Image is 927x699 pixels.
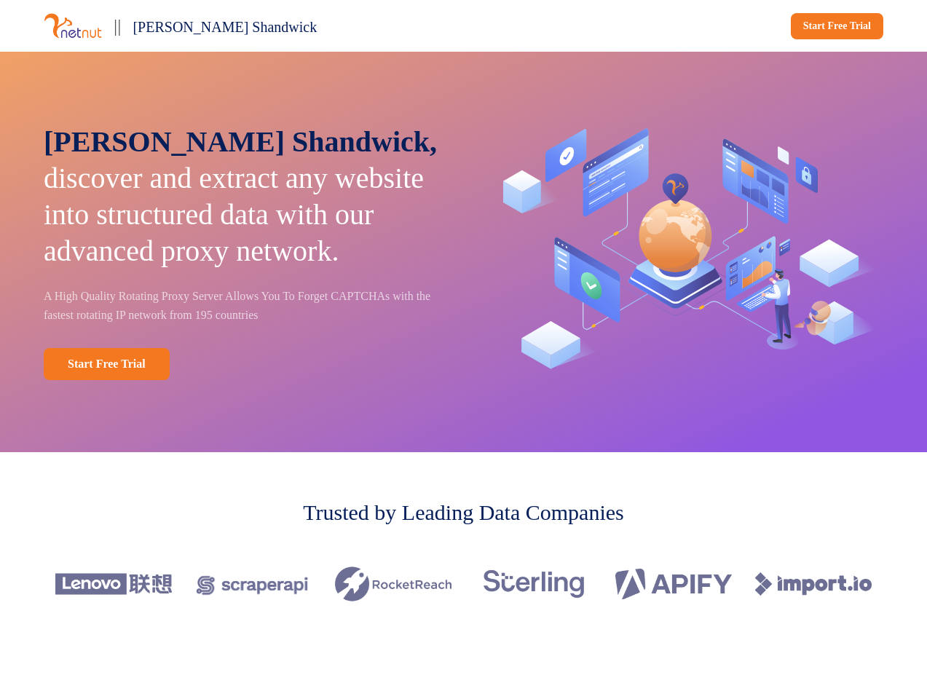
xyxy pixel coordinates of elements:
a: Start Free Trial [44,348,170,380]
p: discover and extract any website into structured data with our advanced proxy network. [44,124,443,269]
span: [PERSON_NAME] Shandwick, [44,125,437,158]
span: [PERSON_NAME] Shandwick [133,19,317,35]
a: Start Free Trial [791,13,883,39]
p: Trusted by Leading Data Companies [303,496,624,529]
p: A High Quality Rotating Proxy Server Allows You To Forget CAPTCHAs with the fastest rotating IP n... [44,287,443,325]
p: || [114,12,121,40]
